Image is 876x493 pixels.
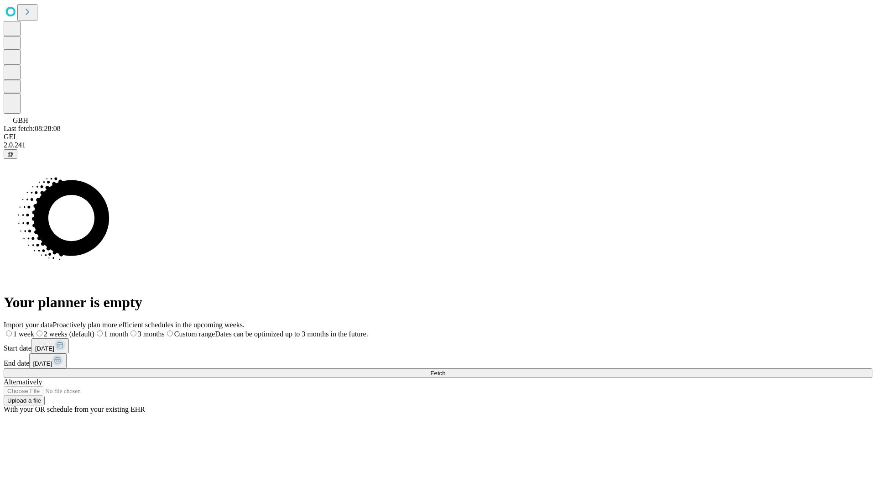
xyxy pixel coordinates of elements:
[104,330,128,338] span: 1 month
[7,151,14,157] span: @
[36,330,42,336] input: 2 weeks (default)
[4,338,872,353] div: Start date
[97,330,103,336] input: 1 month
[174,330,215,338] span: Custom range
[4,405,145,413] span: With your OR schedule from your existing EHR
[4,133,872,141] div: GEI
[138,330,165,338] span: 3 months
[4,353,872,368] div: End date
[4,321,53,329] span: Import your data
[430,370,445,377] span: Fetch
[31,338,69,353] button: [DATE]
[4,378,42,386] span: Alternatively
[6,330,12,336] input: 1 week
[33,360,52,367] span: [DATE]
[13,116,28,124] span: GBH
[35,345,54,352] span: [DATE]
[29,353,67,368] button: [DATE]
[44,330,94,338] span: 2 weeks (default)
[130,330,136,336] input: 3 months
[13,330,34,338] span: 1 week
[4,294,872,311] h1: Your planner is empty
[53,321,245,329] span: Proactively plan more efficient schedules in the upcoming weeks.
[4,141,872,149] div: 2.0.241
[4,368,872,378] button: Fetch
[4,125,61,132] span: Last fetch: 08:28:08
[4,149,17,159] button: @
[167,330,173,336] input: Custom rangeDates can be optimized up to 3 months in the future.
[4,396,45,405] button: Upload a file
[215,330,368,338] span: Dates can be optimized up to 3 months in the future.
